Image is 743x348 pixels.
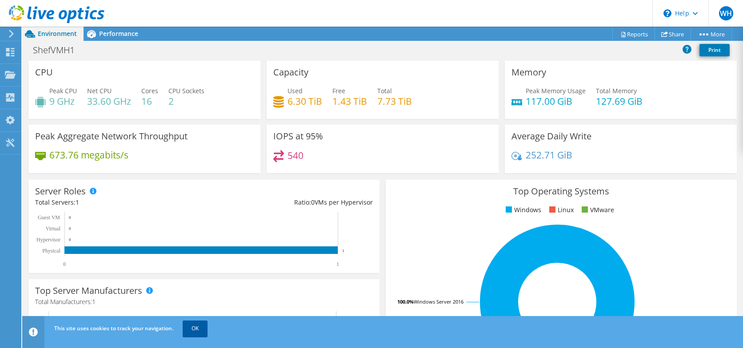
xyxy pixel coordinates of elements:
a: Print [699,44,730,56]
span: This site uses cookies to track your navigation. [54,324,173,332]
h3: Top Operating Systems [392,186,730,196]
text: 1 [336,261,339,267]
text: Hypervisor [36,237,60,243]
h4: 252.71 GiB [526,150,572,160]
span: Total Memory [596,87,637,95]
span: Net CPU [87,87,112,95]
h4: 2 [168,96,204,106]
span: Environment [38,29,77,38]
span: 1 [92,297,96,306]
span: Total [377,87,392,95]
a: OK [183,320,208,336]
text: Virtual [46,225,61,232]
h3: Top Server Manufacturers [35,286,142,296]
text: Physical [42,248,60,254]
h3: Peak Aggregate Network Throughput [35,131,188,141]
div: Ratio: VMs per Hypervisor [204,198,373,207]
a: Reports [612,27,655,41]
h4: 673.76 megabits/s [49,150,128,160]
span: Peak Memory Usage [526,87,586,95]
h3: IOPS at 95% [273,131,323,141]
span: WH [719,6,733,20]
h4: 16 [141,96,158,106]
span: Free [332,87,345,95]
h4: 7.73 TiB [377,96,412,106]
text: 0 [69,237,71,242]
text: 0 [69,226,71,231]
h3: Memory [511,67,546,77]
h3: Average Daily Write [511,131,591,141]
span: 1 [76,198,79,206]
a: Share [655,27,691,41]
h3: CPU [35,67,53,77]
span: Peak CPU [49,87,77,95]
text: 0 [69,215,71,220]
text: Guest VM [38,214,60,221]
h4: 33.60 GHz [87,96,131,106]
h3: Capacity [273,67,308,77]
span: Cores [141,87,158,95]
h4: 9 GHz [49,96,77,106]
tspan: 100.0% [397,298,414,305]
span: Performance [99,29,138,38]
h4: 6.30 TiB [288,96,322,106]
h3: Server Roles [35,186,86,196]
h4: 117.00 GiB [526,96,586,106]
li: Windows [503,205,541,215]
tspan: Windows Server 2016 [414,298,463,305]
span: 0 [311,198,315,206]
text: 1 [342,249,344,253]
h4: 127.69 GiB [596,96,643,106]
li: VMware [579,205,614,215]
a: More [691,27,732,41]
span: CPU Sockets [168,87,204,95]
h1: ShefVMH1 [29,45,88,55]
li: Linux [547,205,574,215]
text: 0 [63,261,66,267]
div: Total Servers: [35,198,204,207]
h4: 1.43 TiB [332,96,367,106]
svg: \n [663,9,671,17]
h4: Total Manufacturers: [35,297,373,307]
span: Used [288,87,303,95]
h4: 540 [288,150,304,160]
